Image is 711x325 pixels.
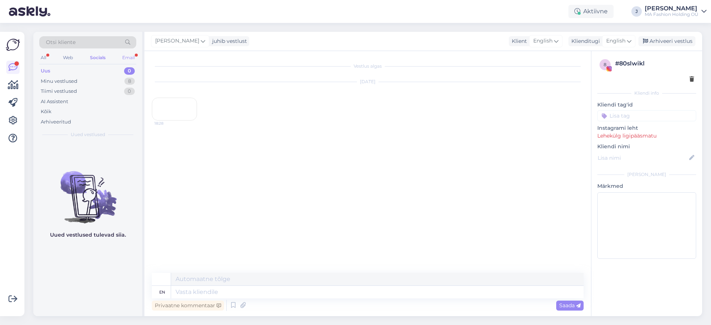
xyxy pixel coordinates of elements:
[597,182,696,190] p: Märkmed
[124,78,135,85] div: 8
[209,37,247,45] div: juhib vestlust
[154,121,182,126] span: 18:28
[597,90,696,97] div: Kliendi info
[33,158,142,224] img: No chats
[645,11,698,17] div: MA Fashion Holding OÜ
[597,132,696,140] p: Lehekülg ligipääsmatu
[568,5,614,18] div: Aktiivne
[152,63,584,70] div: Vestlus algas
[61,53,74,62] div: Web
[39,53,48,62] div: All
[41,88,77,95] div: Tiimi vestlused
[615,59,694,68] div: # 80slwikl
[606,37,625,45] span: English
[598,154,688,162] input: Lisa nimi
[597,110,696,121] input: Lisa tag
[604,62,607,67] span: 8
[568,37,600,45] div: Klienditugi
[124,67,135,75] div: 0
[597,171,696,178] div: [PERSON_NAME]
[46,38,76,46] span: Otsi kliente
[559,302,581,309] span: Saada
[631,6,642,17] div: J
[509,37,527,45] div: Klient
[41,118,71,126] div: Arhiveeritud
[89,53,107,62] div: Socials
[638,36,695,46] div: Arhiveeri vestlus
[152,78,584,85] div: [DATE]
[159,286,165,298] div: en
[50,231,126,239] p: Uued vestlused tulevad siia.
[41,67,50,75] div: Uus
[121,53,136,62] div: Email
[41,78,77,85] div: Minu vestlused
[533,37,553,45] span: English
[597,143,696,150] p: Kliendi nimi
[155,37,199,45] span: [PERSON_NAME]
[597,124,696,132] p: Instagrami leht
[71,131,105,138] span: Uued vestlused
[124,88,135,95] div: 0
[41,98,68,105] div: AI Assistent
[597,101,696,109] p: Kliendi tag'id
[645,6,698,11] div: [PERSON_NAME]
[645,6,707,17] a: [PERSON_NAME]MA Fashion Holding OÜ
[41,108,51,115] div: Kõik
[152,301,224,311] div: Privaatne kommentaar
[6,38,20,52] img: Askly Logo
